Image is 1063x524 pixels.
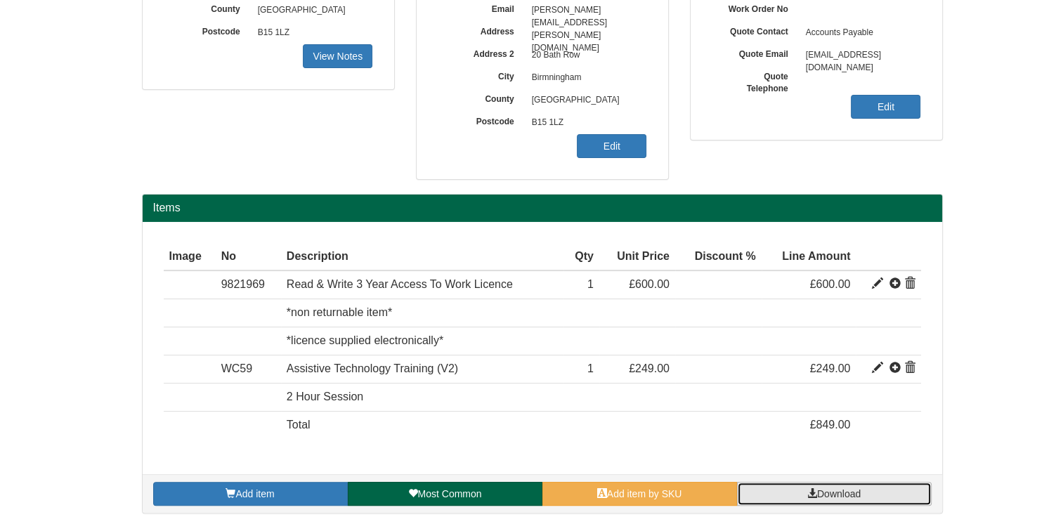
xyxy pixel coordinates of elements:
[563,243,599,271] th: Qty
[810,419,851,431] span: £849.00
[216,243,281,271] th: No
[417,488,481,499] span: Most Common
[817,488,861,499] span: Download
[712,67,799,95] label: Quote Telephone
[287,334,443,346] span: *licence supplied electronically*
[216,270,281,299] td: 9821969
[737,482,932,506] a: Download
[712,22,799,38] label: Quote Contact
[303,44,372,68] a: View Notes
[281,411,563,438] td: Total
[287,362,458,374] span: Assistive Technology Training (V2)
[525,112,647,134] span: B15 1LZ
[525,44,647,67] span: 20 Bath Row
[153,202,932,214] h2: Items
[287,278,513,290] span: Read & Write 3 Year Access To Work Licence
[438,44,525,60] label: Address 2
[281,243,563,271] th: Description
[675,243,762,271] th: Discount %
[287,391,363,402] span: 2 Hour Session
[438,22,525,38] label: Address
[164,243,216,271] th: Image
[587,362,594,374] span: 1
[799,22,921,44] span: Accounts Payable
[216,355,281,384] td: WC59
[810,278,851,290] span: £600.00
[164,22,251,38] label: Postcode
[287,306,392,318] span: *non returnable item*
[438,89,525,105] label: County
[235,488,274,499] span: Add item
[599,243,675,271] th: Unit Price
[629,278,670,290] span: £600.00
[799,44,921,67] span: [EMAIL_ADDRESS][DOMAIN_NAME]
[762,243,856,271] th: Line Amount
[525,67,647,89] span: Birmningham
[587,278,594,290] span: 1
[851,95,920,119] a: Edit
[577,134,646,158] a: Edit
[629,362,670,374] span: £249.00
[607,488,682,499] span: Add item by SKU
[251,22,373,44] span: B15 1LZ
[438,112,525,128] label: Postcode
[525,89,647,112] span: [GEOGRAPHIC_DATA]
[810,362,851,374] span: £249.00
[438,67,525,83] label: City
[712,44,799,60] label: Quote Email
